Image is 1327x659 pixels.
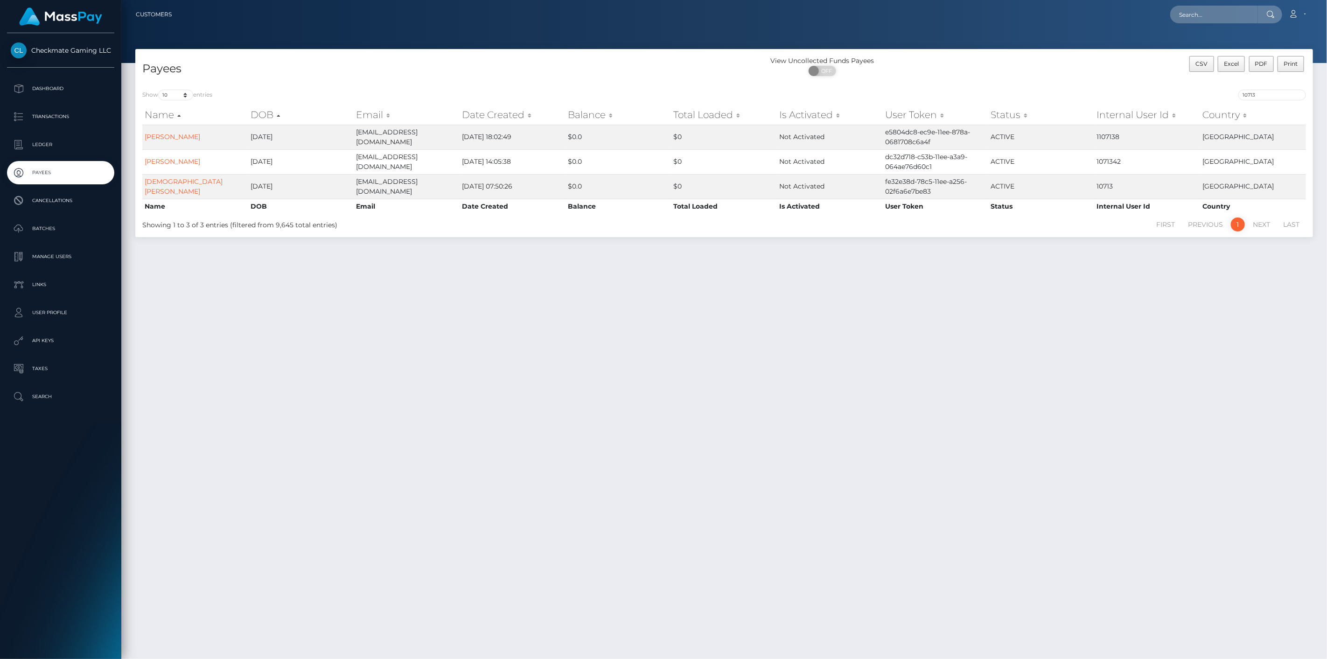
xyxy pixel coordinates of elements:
[1200,174,1306,199] td: [GEOGRAPHIC_DATA]
[566,199,671,214] th: Balance
[460,149,566,174] td: [DATE] 14:05:38
[7,189,114,212] a: Cancellations
[11,138,111,152] p: Ledger
[1094,174,1200,199] td: 10713
[460,174,566,199] td: [DATE] 07:50:26
[7,357,114,380] a: Taxes
[1189,56,1214,72] button: CSV
[7,245,114,268] a: Manage Users
[777,174,883,199] td: Not Activated
[1278,56,1304,72] button: Print
[671,174,777,199] td: $0
[989,105,1095,124] th: Status: activate to sort column ascending
[883,199,989,214] th: User Token
[566,105,671,124] th: Balance: activate to sort column ascending
[145,133,200,141] a: [PERSON_NAME]
[248,199,354,214] th: DOB
[814,66,837,76] span: OFF
[11,334,111,348] p: API Keys
[142,217,619,230] div: Showing 1 to 3 of 3 entries (filtered from 9,645 total entries)
[7,273,114,296] a: Links
[158,90,193,100] select: Showentries
[671,149,777,174] td: $0
[7,217,114,240] a: Batches
[354,125,460,149] td: [EMAIL_ADDRESS][DOMAIN_NAME]
[142,90,212,100] label: Show entries
[11,306,111,320] p: User Profile
[11,222,111,236] p: Batches
[1200,199,1306,214] th: Country
[1195,60,1208,67] span: CSV
[671,199,777,214] th: Total Loaded
[1094,105,1200,124] th: Internal User Id: activate to sort column ascending
[142,61,717,77] h4: Payees
[566,125,671,149] td: $0.0
[11,390,111,404] p: Search
[1224,60,1239,67] span: Excel
[354,105,460,124] th: Email: activate to sort column ascending
[7,77,114,100] a: Dashboard
[145,177,223,196] a: [DEMOGRAPHIC_DATA][PERSON_NAME]
[11,194,111,208] p: Cancellations
[724,56,921,66] div: View Uncollected Funds Payees
[460,125,566,149] td: [DATE] 18:02:49
[989,125,1095,149] td: ACTIVE
[566,174,671,199] td: $0.0
[19,7,102,26] img: MassPay Logo
[460,105,566,124] th: Date Created: activate to sort column ascending
[11,82,111,96] p: Dashboard
[1238,90,1306,100] input: Search transactions
[883,105,989,124] th: User Token: activate to sort column ascending
[777,105,883,124] th: Is Activated: activate to sort column ascending
[7,46,114,55] span: Checkmate Gaming LLC
[1218,56,1245,72] button: Excel
[1200,125,1306,149] td: [GEOGRAPHIC_DATA]
[671,125,777,149] td: $0
[7,133,114,156] a: Ledger
[7,105,114,128] a: Transactions
[566,149,671,174] td: $0.0
[883,174,989,199] td: fe32e38d-78c5-11ee-a256-02f6a6e7be83
[248,149,354,174] td: [DATE]
[1094,125,1200,149] td: 1107138
[989,174,1095,199] td: ACTIVE
[11,110,111,124] p: Transactions
[248,125,354,149] td: [DATE]
[7,385,114,408] a: Search
[1200,105,1306,124] th: Country: activate to sort column ascending
[777,125,883,149] td: Not Activated
[248,105,354,124] th: DOB: activate to sort column descending
[7,329,114,352] a: API Keys
[7,301,114,324] a: User Profile
[1094,199,1200,214] th: Internal User Id
[11,362,111,376] p: Taxes
[671,105,777,124] th: Total Loaded: activate to sort column ascending
[460,199,566,214] th: Date Created
[989,149,1095,174] td: ACTIVE
[883,149,989,174] td: dc32d718-c53b-11ee-a3a9-064ae76d60c1
[354,174,460,199] td: [EMAIL_ADDRESS][DOMAIN_NAME]
[142,105,248,124] th: Name: activate to sort column ascending
[883,125,989,149] td: e5804dc8-ec9e-11ee-878a-0681708c6a4f
[248,174,354,199] td: [DATE]
[145,157,200,166] a: [PERSON_NAME]
[1255,60,1268,67] span: PDF
[1284,60,1298,67] span: Print
[1231,217,1245,231] a: 1
[11,278,111,292] p: Links
[354,149,460,174] td: [EMAIL_ADDRESS][DOMAIN_NAME]
[142,199,248,214] th: Name
[11,250,111,264] p: Manage Users
[354,199,460,214] th: Email
[11,166,111,180] p: Payees
[989,199,1095,214] th: Status
[7,161,114,184] a: Payees
[1170,6,1258,23] input: Search...
[11,42,27,58] img: Checkmate Gaming LLC
[777,149,883,174] td: Not Activated
[1094,149,1200,174] td: 1071342
[1249,56,1274,72] button: PDF
[777,199,883,214] th: Is Activated
[136,5,172,24] a: Customers
[1200,149,1306,174] td: [GEOGRAPHIC_DATA]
